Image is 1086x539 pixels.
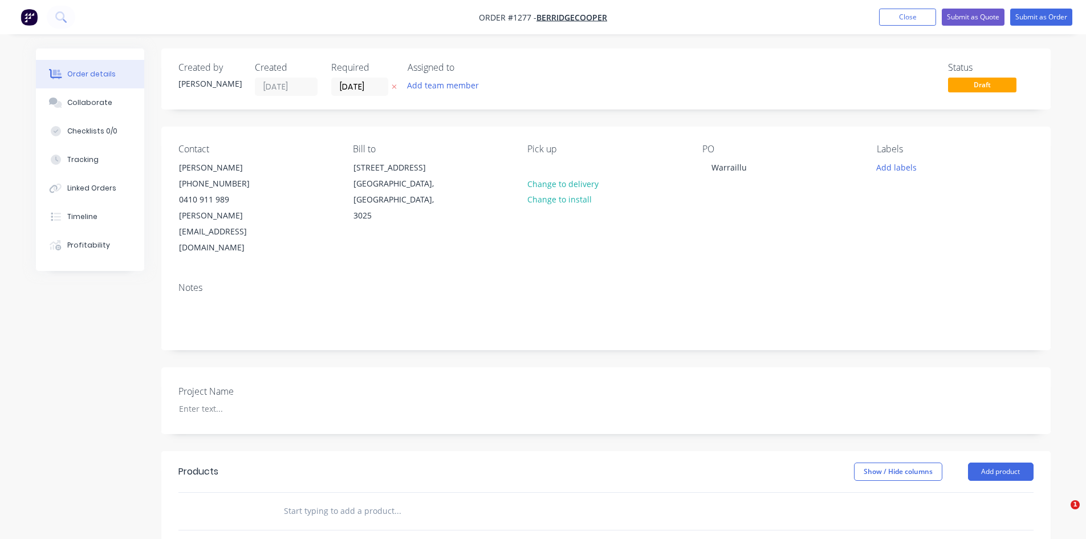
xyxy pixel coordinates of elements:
[879,9,936,26] button: Close
[178,282,1034,293] div: Notes
[178,144,335,155] div: Contact
[178,62,241,73] div: Created by
[408,62,522,73] div: Assigned to
[67,155,99,165] div: Tracking
[67,126,117,136] div: Checklists 0/0
[871,159,923,175] button: Add labels
[178,465,218,479] div: Products
[521,192,597,207] button: Change to install
[344,159,458,224] div: [STREET_ADDRESS][GEOGRAPHIC_DATA], [GEOGRAPHIC_DATA], 3025
[331,62,394,73] div: Required
[948,62,1034,73] div: Status
[36,88,144,117] button: Collaborate
[36,145,144,174] button: Tracking
[401,78,485,93] button: Add team member
[67,69,116,79] div: Order details
[67,212,97,222] div: Timeline
[968,463,1034,481] button: Add product
[353,160,448,176] div: [STREET_ADDRESS]
[702,159,756,176] div: Warraillu
[178,384,321,398] label: Project Name
[527,144,684,155] div: Pick up
[36,202,144,231] button: Timeline
[536,12,607,23] a: Berridgecooper
[479,12,536,23] span: Order #1277 -
[21,9,38,26] img: Factory
[353,144,509,155] div: Bill to
[948,78,1016,92] span: Draft
[854,463,942,481] button: Show / Hide columns
[1047,500,1075,528] iframe: Intercom live chat
[1071,500,1080,509] span: 1
[255,62,318,73] div: Created
[521,176,604,191] button: Change to delivery
[877,144,1033,155] div: Labels
[283,500,511,522] input: Start typing to add a product...
[67,240,110,250] div: Profitability
[179,176,274,192] div: [PHONE_NUMBER]
[408,78,485,93] button: Add team member
[702,144,859,155] div: PO
[67,98,112,108] div: Collaborate
[36,231,144,260] button: Profitability
[36,174,144,202] button: Linked Orders
[169,159,283,256] div: [PERSON_NAME][PHONE_NUMBER]0410 911 989[PERSON_NAME][EMAIL_ADDRESS][DOMAIN_NAME]
[179,192,274,208] div: 0410 911 989
[179,160,274,176] div: [PERSON_NAME]
[178,78,241,90] div: [PERSON_NAME]
[36,117,144,145] button: Checklists 0/0
[1010,9,1072,26] button: Submit as Order
[179,208,274,256] div: [PERSON_NAME][EMAIL_ADDRESS][DOMAIN_NAME]
[942,9,1004,26] button: Submit as Quote
[67,183,116,193] div: Linked Orders
[353,176,448,224] div: [GEOGRAPHIC_DATA], [GEOGRAPHIC_DATA], 3025
[36,60,144,88] button: Order details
